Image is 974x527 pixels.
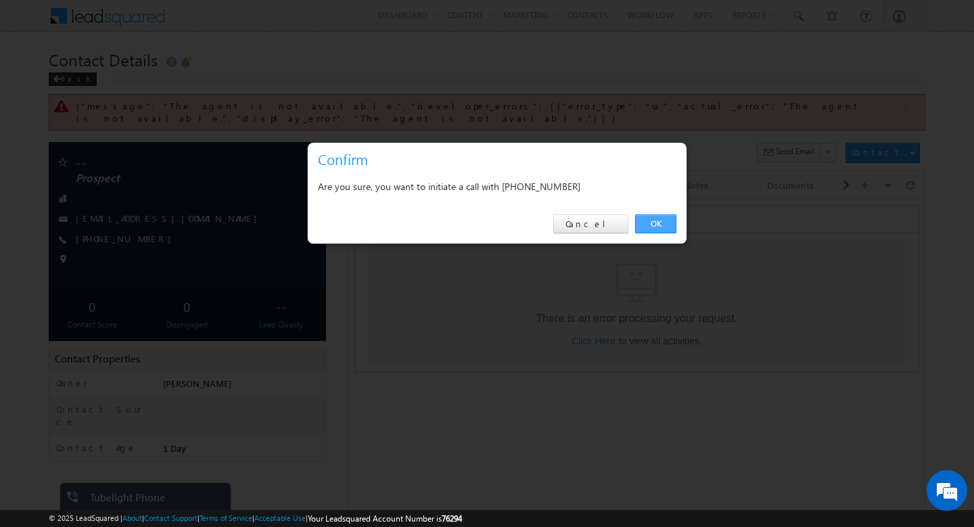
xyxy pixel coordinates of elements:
[23,71,57,89] img: d_60004797649_company_0_60004797649
[184,417,246,435] em: Start Chat
[442,513,462,524] span: 76294
[144,513,198,522] a: Contact Support
[318,178,676,195] div: Are you sure, you want to initiate a call with [PHONE_NUMBER]
[187,136,389,147] div: to view all activities.
[635,214,676,233] a: OK
[308,513,462,524] span: Your Leadsquared Account Number is
[49,512,462,525] span: © 2025 LeadSquared | | | | |
[122,513,142,522] a: About
[70,71,227,89] div: Chat with us now
[223,136,266,147] span: Click Here
[187,113,389,124] span: There is an error processing your request.
[254,513,306,522] a: Acceptable Use
[318,147,682,171] h3: Confirm
[18,125,247,405] textarea: Type your message and hit 'Enter'
[222,7,254,39] div: Minimize live chat window
[553,214,628,233] a: Cancel
[200,513,252,522] a: Terms of Service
